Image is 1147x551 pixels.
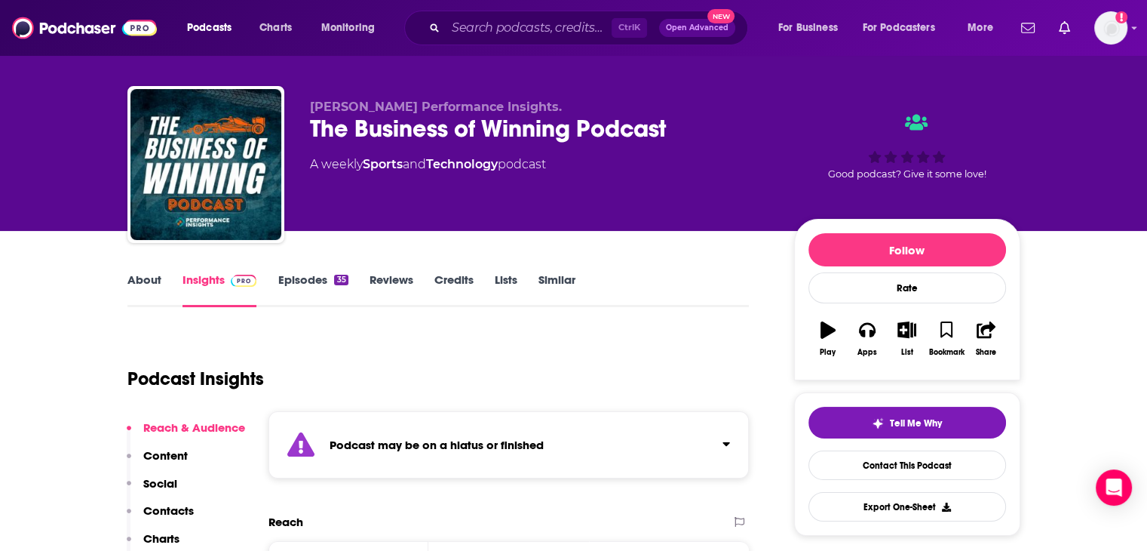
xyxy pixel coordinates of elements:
section: Click to expand status details [268,411,750,479]
span: For Business [778,17,838,38]
button: open menu [957,16,1012,40]
a: Technology [426,157,498,171]
img: tell me why sparkle [872,417,884,429]
div: Apps [857,348,877,357]
span: For Podcasters [863,17,935,38]
span: Open Advanced [666,24,728,32]
span: and [403,157,426,171]
span: Charts [259,17,292,38]
button: Content [127,448,188,476]
div: Rate [808,272,1006,303]
h2: Reach [268,515,303,529]
a: Charts [250,16,301,40]
p: Social [143,476,177,491]
button: Show profile menu [1094,11,1127,45]
div: A weekly podcast [310,155,546,174]
svg: Add a profile image [1115,11,1127,23]
button: open menu [768,16,857,40]
a: Lists [495,272,517,307]
div: Bookmark [928,348,964,357]
p: Charts [143,531,179,546]
div: 35 [334,275,348,285]
img: The Business of Winning Podcast [130,89,281,240]
div: List [901,348,913,357]
input: Search podcasts, credits, & more... [446,16,612,40]
span: Podcasts [187,17,232,38]
a: InsightsPodchaser Pro [182,272,257,307]
strong: Podcast may be on a hiatus or finished [330,438,544,452]
button: Open AdvancedNew [659,19,735,37]
a: Contact This Podcast [808,451,1006,480]
a: Sports [363,157,403,171]
span: New [707,9,735,23]
button: tell me why sparkleTell Me Why [808,407,1006,439]
a: Show notifications dropdown [1015,15,1041,41]
h1: Podcast Insights [127,368,264,390]
button: open menu [311,16,394,40]
button: open menu [853,16,957,40]
div: Open Intercom Messenger [1096,469,1132,506]
a: Credits [434,272,474,307]
a: About [127,272,161,307]
span: Tell Me Why [890,417,942,429]
a: Similar [538,272,575,307]
p: Contacts [143,503,194,518]
p: Content [143,448,188,463]
button: List [887,312,926,366]
div: Share [976,348,996,357]
div: Good podcast? Give it some love! [794,100,1020,193]
a: Show notifications dropdown [1053,15,1076,41]
button: Follow [808,233,1006,266]
span: More [968,17,993,38]
button: open menu [176,16,251,40]
span: Logged in as BerkMarc [1094,11,1127,45]
button: Play [808,312,848,366]
a: Reviews [370,272,413,307]
button: Apps [848,312,887,366]
a: Episodes35 [278,272,348,307]
div: Search podcasts, credits, & more... [419,11,762,45]
img: Podchaser - Follow, Share and Rate Podcasts [12,14,157,42]
button: Bookmark [927,312,966,366]
img: Podchaser Pro [231,275,257,287]
div: Play [820,348,836,357]
span: Ctrl K [612,18,647,38]
span: Monitoring [321,17,375,38]
span: Good podcast? Give it some love! [828,168,986,180]
button: Social [127,476,177,504]
span: [PERSON_NAME] Performance Insights. [310,100,562,114]
img: User Profile [1094,11,1127,45]
button: Export One-Sheet [808,492,1006,522]
p: Reach & Audience [143,420,245,435]
button: Contacts [127,503,194,531]
button: Share [966,312,1005,366]
button: Reach & Audience [127,420,245,448]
